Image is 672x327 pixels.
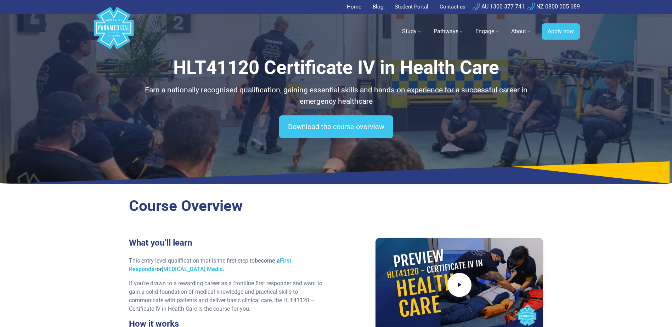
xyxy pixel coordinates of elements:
a: Download the course overview [279,115,393,138]
a: First Responder [129,257,291,272]
p: Earn a nationally recognised qualification, gaining essential skills and hands-on experience for ... [129,85,543,107]
a: AU 1300 377 741 [473,3,525,10]
a: About [507,22,536,41]
a: Apply now [542,23,580,40]
a: Study [398,22,427,41]
h3: What you’ll learn [129,238,332,248]
p: If you’re drawn to a rewarding career as a frontline first responder and want to gain a solid fou... [129,279,332,313]
strong: become a or . [129,257,291,272]
h2: Course Overview [129,197,543,215]
p: This entry-level qualification that is the first step to [129,257,332,274]
a: NZ 0800 005 689 [527,3,580,10]
a: Engage [471,22,504,41]
h1: HLT41120 Certificate IV in Health Care [129,57,543,79]
a: Pathways [429,22,468,41]
a: Australian Paramedical College [92,14,135,50]
a: [MEDICAL_DATA] Medic [162,266,222,272]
